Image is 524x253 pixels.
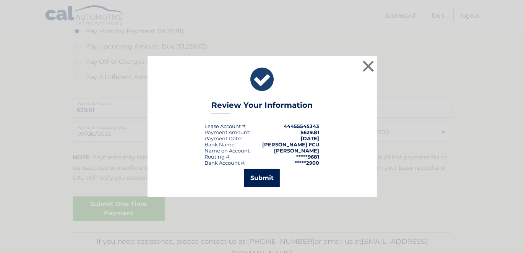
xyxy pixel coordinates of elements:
div: Bank Account #: [205,160,246,166]
div: Lease Account #: [205,123,247,129]
span: $629.81 [301,129,320,135]
span: [DATE] [301,135,320,141]
button: Submit [244,169,280,187]
div: Name on Account: [205,148,251,154]
strong: [PERSON_NAME] [274,148,320,154]
strong: 44455545343 [284,123,320,129]
span: Payment Date [205,135,241,141]
div: : [205,135,242,141]
div: Bank Name: [205,141,236,148]
div: Payment Amount: [205,129,251,135]
h3: Review Your Information [211,101,313,114]
button: × [361,58,376,74]
strong: [PERSON_NAME] FCU [263,141,320,148]
div: Routing #: [205,154,231,160]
